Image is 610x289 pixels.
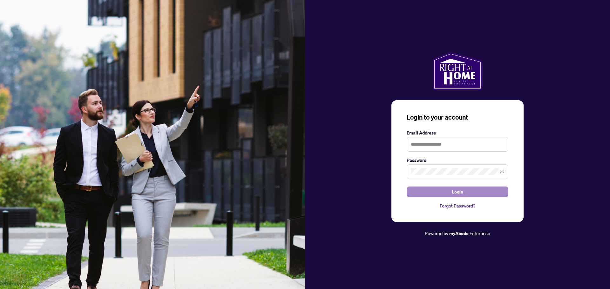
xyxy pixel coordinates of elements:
[407,187,508,197] button: Login
[407,157,508,164] label: Password
[500,169,504,174] span: eye-invisible
[449,230,469,237] a: myAbode
[452,187,463,197] span: Login
[470,230,490,236] span: Enterprise
[407,129,508,136] label: Email Address
[407,202,508,209] a: Forgot Password?
[407,113,508,122] h3: Login to your account
[433,52,482,90] img: ma-logo
[425,230,448,236] span: Powered by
